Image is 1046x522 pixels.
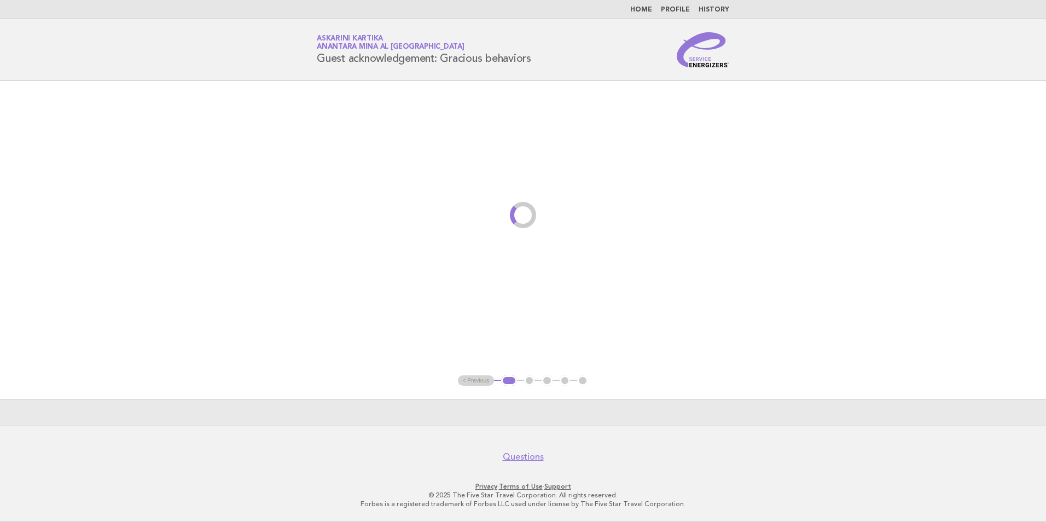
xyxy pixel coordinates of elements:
span: Anantara Mina al [GEOGRAPHIC_DATA] [317,44,464,51]
a: Home [630,7,652,13]
h1: Guest acknowledgement: Gracious behaviors [317,36,531,64]
a: History [699,7,729,13]
a: Privacy [475,483,497,490]
a: Askarini KartikaAnantara Mina al [GEOGRAPHIC_DATA] [317,35,464,50]
a: Terms of Use [499,483,543,490]
img: Service Energizers [677,32,729,67]
p: · · [188,482,858,491]
a: Questions [503,451,544,462]
a: Profile [661,7,690,13]
p: Forbes is a registered trademark of Forbes LLC used under license by The Five Star Travel Corpora... [188,500,858,508]
p: © 2025 The Five Star Travel Corporation. All rights reserved. [188,491,858,500]
a: Support [544,483,571,490]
